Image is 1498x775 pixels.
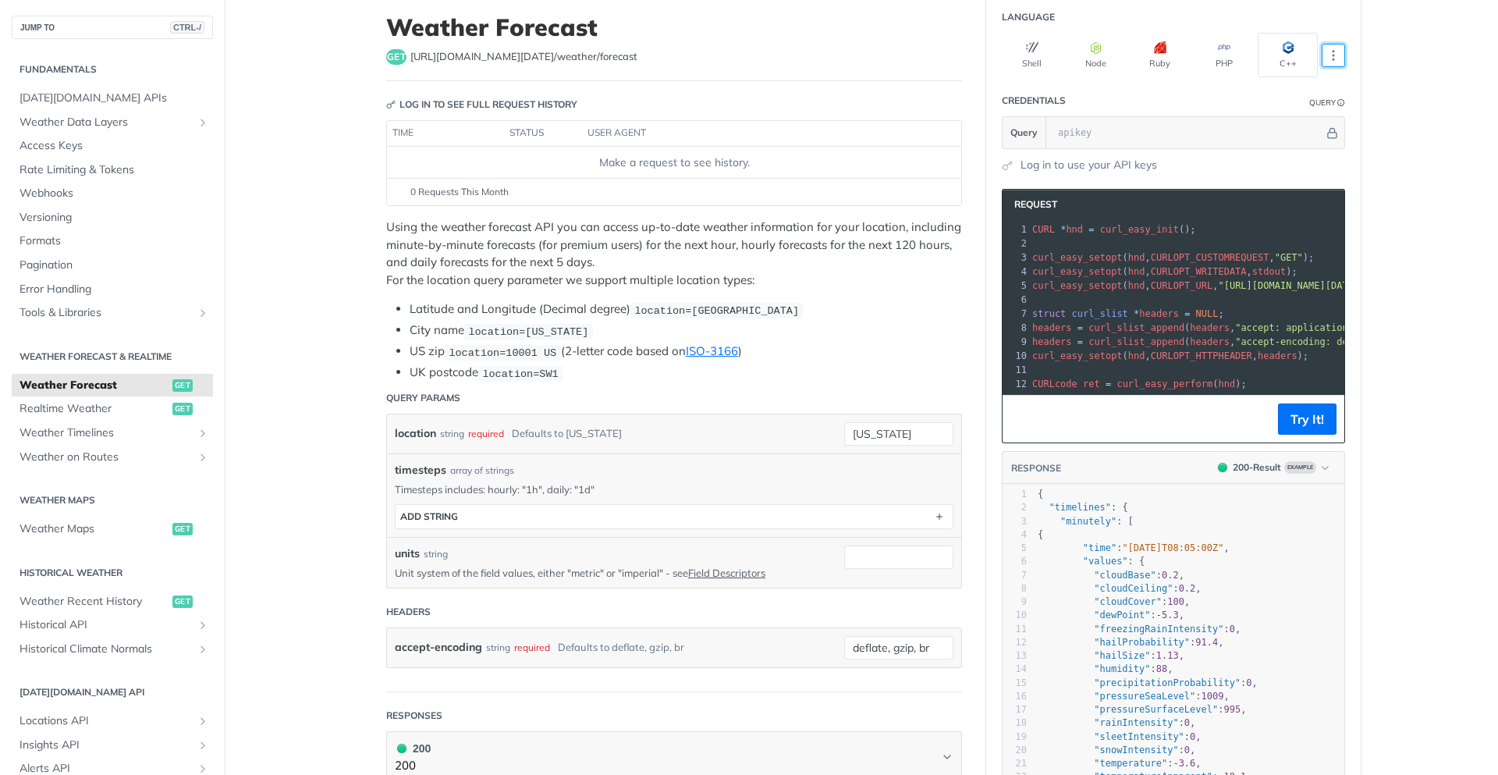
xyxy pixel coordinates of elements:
[504,121,582,146] th: status
[1309,97,1336,108] div: Query
[1002,94,1066,108] div: Credentials
[20,713,193,729] span: Locations API
[197,427,209,439] button: Show subpages for Weather Timelines
[1010,407,1032,431] button: Copy to clipboard
[1050,117,1324,148] input: apikey
[1003,649,1027,663] div: 13
[1066,33,1126,77] button: Node
[20,282,209,297] span: Error Handling
[1003,349,1029,363] div: 10
[1002,33,1062,77] button: Shell
[1021,157,1157,173] a: Log in to use your API keys
[197,715,209,727] button: Show subpages for Locations API
[634,304,799,316] span: location=[GEOGRAPHIC_DATA]
[1151,280,1212,291] span: CURLOPT_URL
[1038,542,1230,553] span: : ,
[450,464,514,478] div: array of strings
[12,16,213,39] button: JUMP TOCTRL-/
[1038,502,1128,513] span: : {
[1032,252,1123,263] span: curl_easy_setopt
[12,87,213,110] a: [DATE][DOMAIN_NAME] APIs
[1088,336,1184,347] span: curl_slist_append
[387,121,504,146] th: time
[1003,515,1027,528] div: 3
[1275,252,1303,263] span: "GET"
[386,98,577,112] div: Log in to see full request history
[1151,252,1269,263] span: CURLOPT_CUSTOMREQUEST
[386,709,442,723] div: Responses
[1066,224,1083,235] span: hnd
[1010,126,1038,140] span: Query
[12,278,213,301] a: Error Handling
[1049,502,1110,513] span: "timelines"
[1337,99,1345,107] i: Information
[12,397,213,421] a: Realtime Weatherget
[1196,308,1219,319] span: NULL
[1094,583,1173,594] span: "cloudCeiling"
[20,642,193,657] span: Historical Climate Normals
[1032,224,1196,235] span: ();
[20,138,209,154] span: Access Keys
[512,422,622,445] div: Defaults to [US_STATE]
[395,566,821,580] p: Unit system of the field values, either "metric" or "imperial" - see
[197,116,209,129] button: Show subpages for Weather Data Layers
[1184,717,1190,728] span: 0
[1032,322,1393,333] span: ( , );
[1184,308,1190,319] span: =
[12,613,213,637] a: Historical APIShow subpages for Historical API
[1094,677,1241,688] span: "precipitationProbability"
[393,155,955,171] div: Make a request to see history.
[12,493,213,507] h2: Weather Maps
[1003,582,1027,595] div: 8
[1088,322,1184,333] span: curl_slist_append
[1003,595,1027,609] div: 9
[1032,280,1376,291] span: ( , , );
[12,229,213,253] a: Formats
[20,425,193,441] span: Weather Timelines
[1139,308,1179,319] span: headers
[1002,10,1055,24] div: Language
[440,422,464,445] div: string
[1094,663,1150,674] span: "humidity"
[12,158,213,182] a: Rate Limiting & Tokens
[1032,280,1123,291] span: curl_easy_setopt
[20,258,209,273] span: Pagination
[410,343,962,361] li: US zip (2-letter code based on )
[1032,350,1123,361] span: curl_easy_setopt
[1038,650,1184,661] span: : ,
[1235,322,1382,333] span: "accept: application/json"
[1326,48,1340,62] svg: More ellipsis
[1003,542,1027,555] div: 5
[582,121,930,146] th: user agent
[1038,731,1202,742] span: : ,
[1003,236,1029,251] div: 2
[1324,125,1340,140] button: Hide
[688,567,765,579] a: Field Descriptors
[395,482,953,496] p: Timesteps includes: hourly: "1h", daily: "1d"
[410,300,962,318] li: Latitude and Longitude (Decimal degree)
[1094,731,1184,742] span: "sleetIntensity"
[172,595,193,608] span: get
[20,115,193,130] span: Weather Data Layers
[1077,322,1083,333] span: =
[1032,266,1297,277] span: ( , , );
[1278,403,1336,435] button: Try It!
[1038,637,1224,648] span: : ,
[1284,461,1316,474] span: Example
[1038,745,1195,755] span: : ,
[1003,293,1029,307] div: 6
[386,391,460,405] div: Query Params
[1309,97,1345,108] div: QueryInformation
[1003,609,1027,622] div: 10
[424,547,448,561] div: string
[1190,336,1230,347] span: headers
[1116,379,1212,389] span: curl_easy_perform
[1252,266,1286,277] span: stdout
[1106,379,1111,389] span: =
[1218,379,1235,389] span: hnd
[1173,758,1178,769] span: -
[1322,44,1345,67] button: More Languages
[1038,529,1043,540] span: {
[12,734,213,757] a: Insights APIShow subpages for Insights API
[1038,489,1043,499] span: {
